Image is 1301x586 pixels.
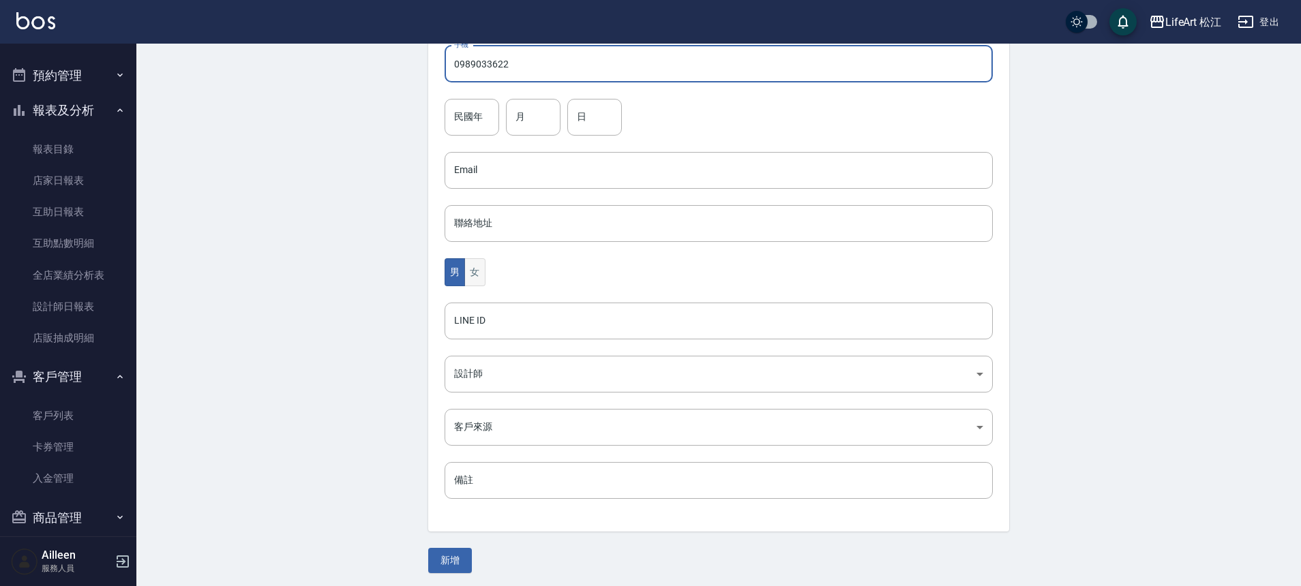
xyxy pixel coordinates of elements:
img: Person [11,548,38,575]
a: 互助日報表 [5,196,131,228]
a: 全店業績分析表 [5,260,131,291]
a: 入金管理 [5,463,131,494]
button: 預約管理 [5,58,131,93]
a: 客戶列表 [5,400,131,431]
button: 客戶管理 [5,359,131,395]
a: 卡券管理 [5,431,131,463]
button: 女 [464,258,485,286]
button: LifeArt 松江 [1143,8,1227,36]
a: 店販抽成明細 [5,322,131,354]
a: 互助點數明細 [5,228,131,259]
label: 手機 [454,40,468,50]
button: 新增 [428,548,472,573]
p: 服務人員 [42,562,111,574]
button: 男 [445,258,465,286]
div: LifeArt 松江 [1165,14,1222,31]
a: 店家日報表 [5,165,131,196]
a: 設計師日報表 [5,291,131,322]
button: 報表及分析 [5,93,131,128]
button: 商品管理 [5,500,131,536]
button: 登出 [1232,10,1285,35]
button: save [1109,8,1137,35]
button: 會員卡管理 [5,535,131,570]
img: Logo [16,12,55,29]
h5: Ailleen [42,549,111,562]
a: 報表目錄 [5,134,131,165]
